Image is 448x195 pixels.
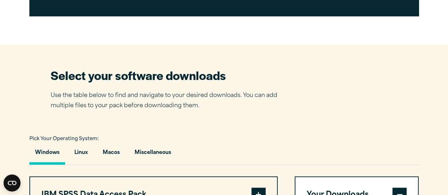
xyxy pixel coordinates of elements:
[51,91,288,111] p: Use the table below to find and navigate to your desired downloads. You can add multiple files to...
[29,137,99,141] span: Pick Your Operating System:
[69,144,93,165] button: Linux
[97,144,125,165] button: Macos
[4,174,21,191] button: Open CMP widget
[29,144,65,165] button: Windows
[51,67,288,83] h2: Select your software downloads
[129,144,177,165] button: Miscellaneous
